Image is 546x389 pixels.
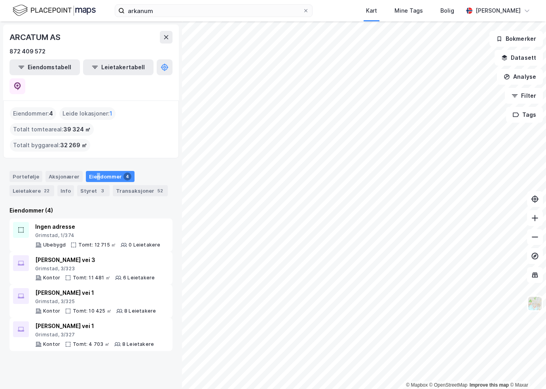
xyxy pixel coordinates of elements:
[9,31,62,44] div: ARCATUM AS
[156,187,165,195] div: 52
[43,275,60,281] div: Kontor
[35,222,161,232] div: Ingen adresse
[394,6,423,15] div: Mine Tags
[49,109,53,118] span: 4
[59,107,116,120] div: Leide lokasjoner :
[35,266,155,272] div: Grimstad, 3/323
[35,232,161,239] div: Grimstad, 1/374
[43,308,60,314] div: Kontor
[125,5,303,17] input: Søk på adresse, matrikkel, gårdeiere, leietakere eller personer
[86,171,135,182] div: Eiendommer
[9,47,45,56] div: 872 409 572
[122,341,154,347] div: 8 Leietakere
[9,171,42,182] div: Portefølje
[9,185,54,196] div: Leietakere
[406,382,428,388] a: Mapbox
[470,382,509,388] a: Improve this map
[9,206,173,215] div: Eiendommer (4)
[35,298,156,305] div: Grimstad, 3/325
[43,242,66,248] div: Ubebygd
[99,187,106,195] div: 3
[45,171,83,182] div: Aksjonærer
[83,59,154,75] button: Leietakertabell
[476,6,521,15] div: [PERSON_NAME]
[35,321,154,331] div: [PERSON_NAME] vei 1
[506,351,546,389] iframe: Chat Widget
[366,6,377,15] div: Kart
[489,31,543,47] button: Bokmerker
[113,185,168,196] div: Transaksjoner
[13,4,96,17] img: logo.f888ab2527a4732fd821a326f86c7f29.svg
[57,185,74,196] div: Info
[429,382,468,388] a: OpenStreetMap
[63,125,91,134] span: 39 324 ㎡
[9,59,80,75] button: Eiendomstabell
[124,308,156,314] div: 8 Leietakere
[129,242,160,248] div: 0 Leietakere
[73,341,110,347] div: Tomt: 4 703 ㎡
[35,255,155,265] div: [PERSON_NAME] vei 3
[60,140,87,150] span: 32 269 ㎡
[43,341,60,347] div: Kontor
[440,6,454,15] div: Bolig
[35,332,154,338] div: Grimstad, 3/327
[35,288,156,298] div: [PERSON_NAME] vei 1
[505,88,543,104] button: Filter
[77,185,110,196] div: Styret
[123,275,155,281] div: 6 Leietakere
[42,187,51,195] div: 22
[497,69,543,85] button: Analyse
[495,50,543,66] button: Datasett
[10,139,90,152] div: Totalt byggareal :
[73,308,112,314] div: Tomt: 10 425 ㎡
[506,107,543,123] button: Tags
[78,242,116,248] div: Tomt: 12 715 ㎡
[73,275,110,281] div: Tomt: 11 481 ㎡
[527,296,542,311] img: Z
[123,173,131,180] div: 4
[10,123,94,136] div: Totalt tomteareal :
[10,107,56,120] div: Eiendommer :
[110,109,112,118] span: 1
